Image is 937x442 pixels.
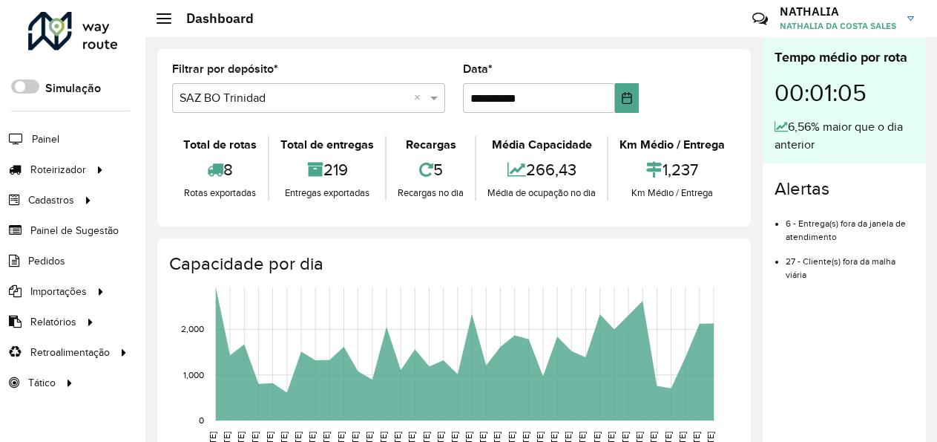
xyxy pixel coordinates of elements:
div: 266,43 [480,154,603,186]
h4: Alertas [775,178,914,200]
text: 1,000 [183,370,204,380]
div: Entregas exportadas [273,186,381,201]
li: 27 - Cliente(s) fora da malha viária [786,244,914,282]
span: Tático [28,375,56,391]
div: 219 [273,154,381,186]
h4: Capacidade por dia [169,253,736,275]
text: 0 [199,415,204,425]
span: Pedidos [28,253,65,269]
li: 6 - Entrega(s) fora da janela de atendimento [786,206,914,244]
span: Roteirizador [30,162,86,178]
div: 5 [390,154,471,186]
div: Km Médio / Entrega [612,136,732,154]
div: 1,237 [612,154,732,186]
button: Choose Date [615,83,639,113]
div: 00:01:05 [775,68,914,118]
a: Contato Rápido [744,3,776,35]
div: Média de ocupação no dia [480,186,603,201]
div: Km Médio / Entrega [612,186,732,201]
label: Simulação [45,79,101,97]
h2: Dashboard [171,10,254,27]
text: 2,000 [181,325,204,334]
span: Painel de Sugestão [30,223,119,238]
span: Retroalimentação [30,345,110,360]
div: Média Capacidade [480,136,603,154]
span: NATHALIA DA COSTA SALES [780,19,896,33]
span: Importações [30,284,87,299]
span: Cadastros [28,192,74,208]
h3: NATHALIA [780,4,896,19]
div: Recargas no dia [390,186,471,201]
label: Data [463,60,493,78]
div: 8 [176,154,264,186]
label: Filtrar por depósito [172,60,278,78]
span: Painel [32,131,59,147]
div: Recargas [390,136,471,154]
div: Total de rotas [176,136,264,154]
span: Clear all [414,89,427,107]
div: Tempo médio por rota [775,48,914,68]
span: Relatórios [30,314,76,330]
div: Rotas exportadas [176,186,264,201]
div: 6,56% maior que o dia anterior [775,118,914,154]
div: Total de entregas [273,136,381,154]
